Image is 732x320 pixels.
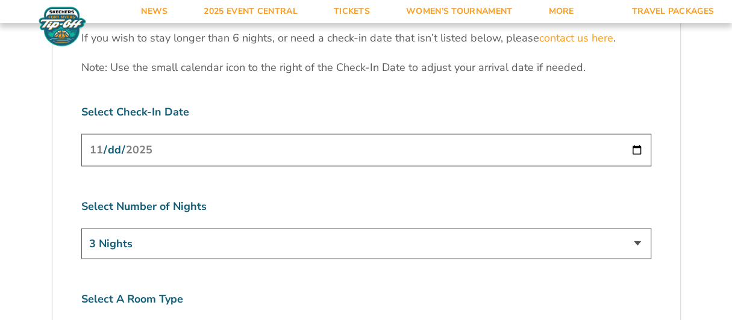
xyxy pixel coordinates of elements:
[81,291,651,306] label: Select A Room Type
[539,31,613,46] a: contact us here
[81,104,651,119] label: Select Check-In Date
[36,6,89,47] img: Fort Myers Tip-Off
[81,60,651,75] p: Note: Use the small calendar icon to the right of the Check-In Date to adjust your arrival date i...
[81,198,651,214] label: Select Number of Nights
[81,31,651,46] p: If you wish to stay longer than 6 nights, or need a check-in date that isn’t listed below, please .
